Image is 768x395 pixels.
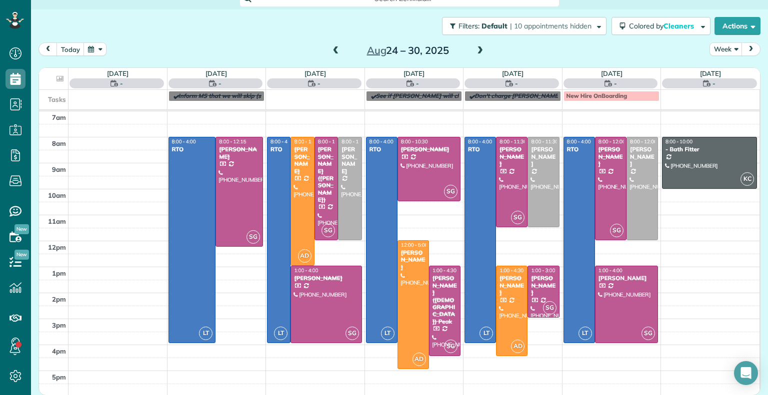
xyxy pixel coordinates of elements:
div: [PERSON_NAME] [400,249,426,271]
button: next [741,42,760,56]
span: - [515,78,518,88]
span: Colored by [629,21,697,30]
span: 12:00 - 5:00 [401,242,428,248]
span: 8:00 - 10:00 [665,138,692,145]
span: AD [298,249,311,263]
span: | 10 appointments hidden [510,21,591,30]
div: [PERSON_NAME] ([DEMOGRAPHIC_DATA]) Peak [432,275,457,325]
span: 8:00 - 12:00 [318,138,345,145]
span: 11am [48,217,66,225]
span: 9am [52,165,66,173]
span: SG [610,224,623,237]
span: 4pm [52,347,66,355]
div: [PERSON_NAME] ([PERSON_NAME]) [317,146,335,203]
div: [PERSON_NAME] [293,275,358,282]
span: - [218,78,221,88]
span: 8:00 - 10:30 [401,138,428,145]
div: RTO [270,146,287,153]
div: [PERSON_NAME] [218,146,260,160]
a: [DATE] [107,69,128,77]
button: Week [709,42,742,56]
span: 2pm [52,295,66,303]
span: 1pm [52,269,66,277]
span: SG [543,301,556,315]
div: RTO [467,146,493,153]
span: New Hire OnBoarding [566,92,627,99]
span: LT [578,327,592,340]
div: Open Intercom Messenger [734,361,758,385]
span: 8am [52,139,66,147]
a: [DATE] [601,69,622,77]
div: - Bath Fitter [665,146,754,153]
div: [PERSON_NAME] [341,146,358,175]
div: RTO [566,146,592,153]
span: 8:00 - 4:00 [270,138,294,145]
span: 8:00 - 12:00 [341,138,368,145]
h2: 24 – 30, 2025 [345,45,470,56]
div: RTO [369,146,394,153]
span: - [416,78,419,88]
span: 8:00 - 4:00 [567,138,591,145]
span: 8:00 - 4:00 [369,138,393,145]
div: [PERSON_NAME] [400,146,457,153]
a: [DATE] [304,69,326,77]
div: [PERSON_NAME] [530,146,556,167]
span: SG [641,327,655,340]
span: - [712,78,715,88]
span: - [317,78,320,88]
span: 8:00 - 11:30 [531,138,558,145]
a: [DATE] [403,69,425,77]
span: - [614,78,617,88]
span: SG [345,327,359,340]
span: New [14,250,29,260]
span: Default [481,21,508,30]
span: SG [444,185,457,198]
span: - [120,78,123,88]
span: 7am [52,113,66,121]
span: 8:00 - 1:00 [294,138,318,145]
span: SG [246,230,260,244]
a: [DATE] [700,69,721,77]
button: today [56,42,84,56]
button: Actions [714,17,760,35]
span: SG [444,340,457,353]
span: Inform MS that we will skip (see note) [178,92,283,99]
a: [DATE] [205,69,227,77]
span: LT [274,327,287,340]
span: 3pm [52,321,66,329]
span: 1:00 - 4:30 [499,267,523,274]
span: AD [412,353,426,366]
span: Filters: [458,21,479,30]
span: SG [511,211,524,224]
div: [PERSON_NAME] [629,146,655,167]
div: [PERSON_NAME] [598,146,623,167]
span: 1:00 - 4:00 [598,267,622,274]
button: Filters: Default | 10 appointments hidden [442,17,606,35]
span: See if [PERSON_NAME] will clean [PERSON_NAME]? [376,92,521,99]
button: prev [38,42,57,56]
div: [PERSON_NAME] [598,275,655,282]
span: Aug [367,44,386,56]
span: 8:00 - 12:15 [219,138,246,145]
span: 8:00 - 12:00 [598,138,625,145]
a: Filters: Default | 10 appointments hidden [437,17,606,35]
span: 8:00 - 4:00 [468,138,492,145]
span: LT [479,327,493,340]
span: SG [321,224,335,237]
button: Colored byCleaners [611,17,710,35]
span: 8:00 - 11:30 [499,138,526,145]
div: [PERSON_NAME] [499,275,524,296]
span: LT [381,327,394,340]
span: 8:00 - 12:00 [630,138,657,145]
div: RTO [171,146,213,153]
span: 8:00 - 4:00 [172,138,196,145]
div: [PERSON_NAME] [293,146,311,175]
div: [PERSON_NAME] [530,275,556,296]
span: KC [740,172,754,186]
span: 12pm [48,243,66,251]
span: New [14,224,29,234]
span: 5pm [52,373,66,381]
span: AD [511,340,524,353]
span: 1:00 - 4:30 [432,267,456,274]
a: [DATE] [502,69,523,77]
